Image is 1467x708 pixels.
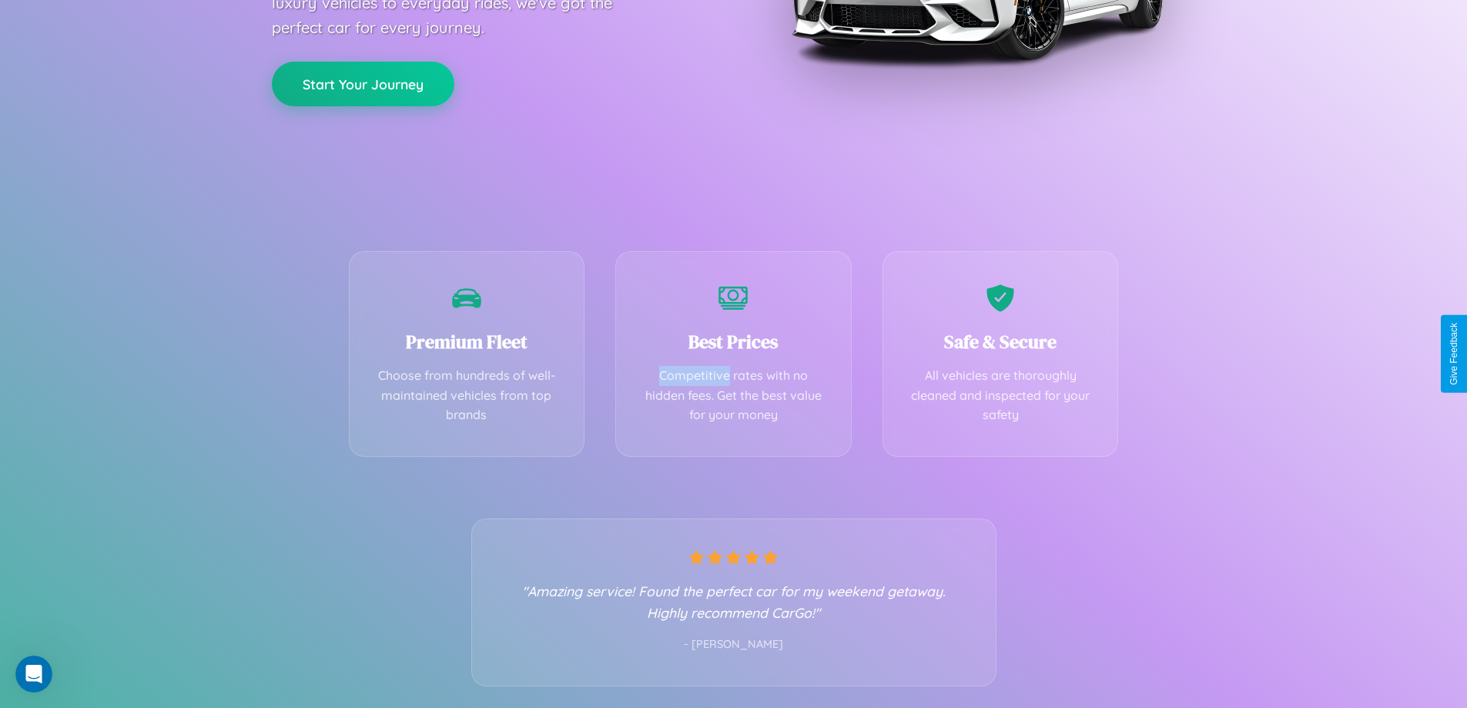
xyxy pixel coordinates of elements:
p: - [PERSON_NAME] [503,635,965,655]
div: Give Feedback [1449,323,1459,385]
p: Competitive rates with no hidden fees. Get the best value for your money [639,366,828,425]
p: "Amazing service! Found the perfect car for my weekend getaway. Highly recommend CarGo!" [503,580,965,623]
p: Choose from hundreds of well-maintained vehicles from top brands [373,366,561,425]
h3: Best Prices [639,329,828,354]
button: Start Your Journey [272,62,454,106]
h3: Premium Fleet [373,329,561,354]
p: All vehicles are thoroughly cleaned and inspected for your safety [906,366,1095,425]
h3: Safe & Secure [906,329,1095,354]
iframe: Intercom live chat [15,656,52,693]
